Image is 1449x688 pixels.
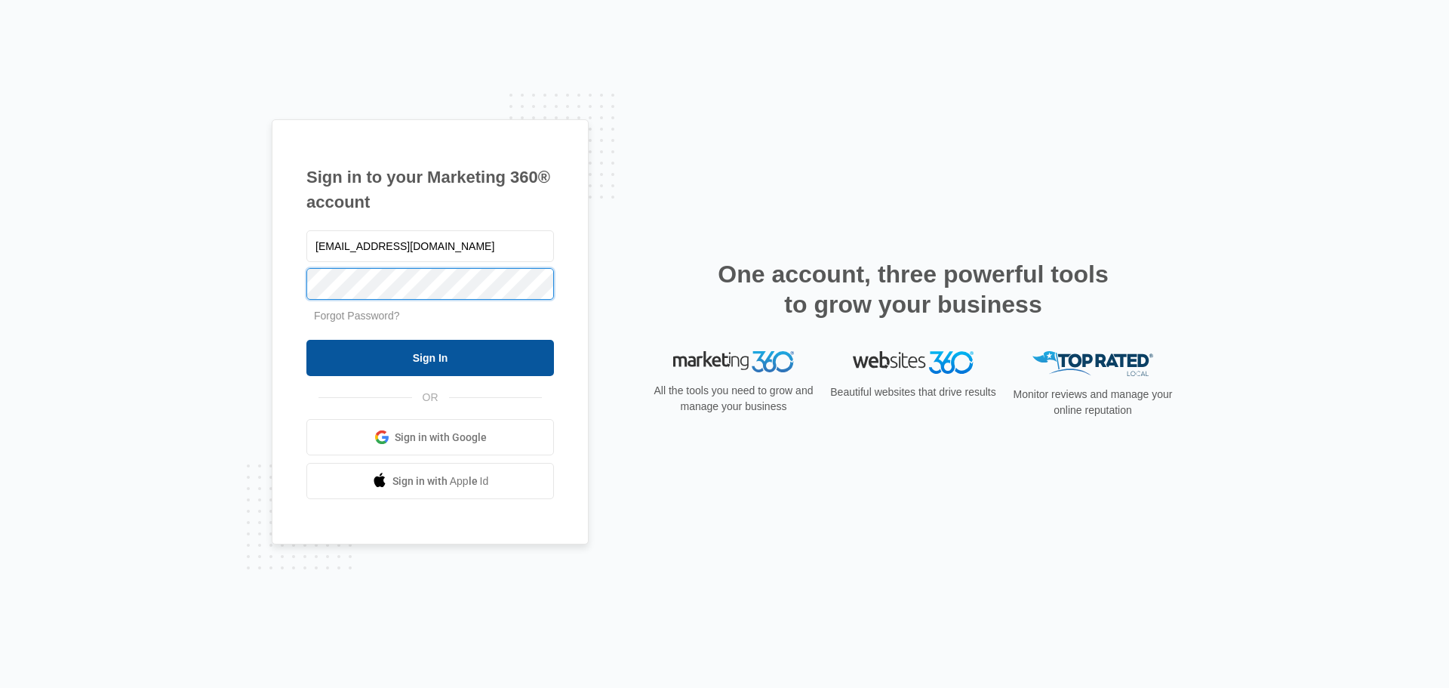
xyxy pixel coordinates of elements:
img: Websites 360 [853,351,974,373]
a: Sign in with Google [306,419,554,455]
span: OR [412,390,449,406]
img: Marketing 360 [673,351,794,372]
h1: Sign in to your Marketing 360® account [306,165,554,214]
p: All the tools you need to grow and manage your business [649,383,818,415]
input: Email [306,230,554,262]
span: Sign in with Google [395,430,487,446]
input: Sign In [306,340,554,376]
p: Monitor reviews and manage your online reputation [1008,387,1177,418]
a: Sign in with Apple Id [306,463,554,499]
a: Forgot Password? [314,310,400,322]
img: Top Rated Local [1032,351,1153,376]
h2: One account, three powerful tools to grow your business [713,259,1113,319]
p: Beautiful websites that drive results [829,384,998,400]
span: Sign in with Apple Id [392,474,489,489]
